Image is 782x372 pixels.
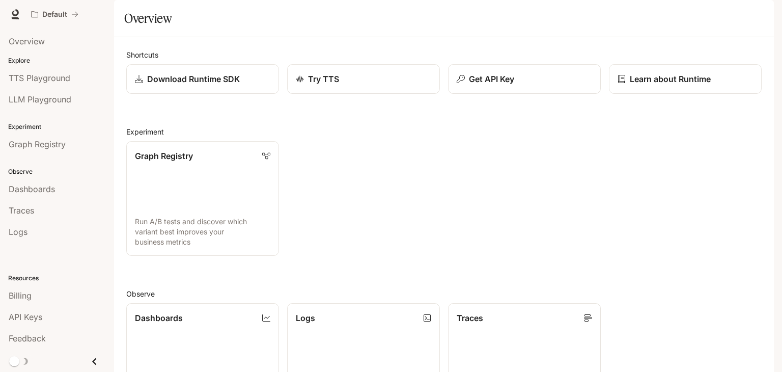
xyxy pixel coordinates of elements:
[126,288,762,299] h2: Observe
[126,64,279,94] a: Download Runtime SDK
[469,73,514,85] p: Get API Key
[26,4,83,24] button: All workspaces
[287,64,440,94] a: Try TTS
[296,312,315,324] p: Logs
[126,49,762,60] h2: Shortcuts
[630,73,711,85] p: Learn about Runtime
[124,8,172,29] h1: Overview
[609,64,762,94] a: Learn about Runtime
[126,141,279,256] a: Graph RegistryRun A/B tests and discover which variant best improves your business metrics
[42,10,67,19] p: Default
[308,73,339,85] p: Try TTS
[126,126,762,137] h2: Experiment
[457,312,483,324] p: Traces
[448,64,601,94] button: Get API Key
[135,150,193,162] p: Graph Registry
[135,312,183,324] p: Dashboards
[147,73,240,85] p: Download Runtime SDK
[135,217,270,247] p: Run A/B tests and discover which variant best improves your business metrics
